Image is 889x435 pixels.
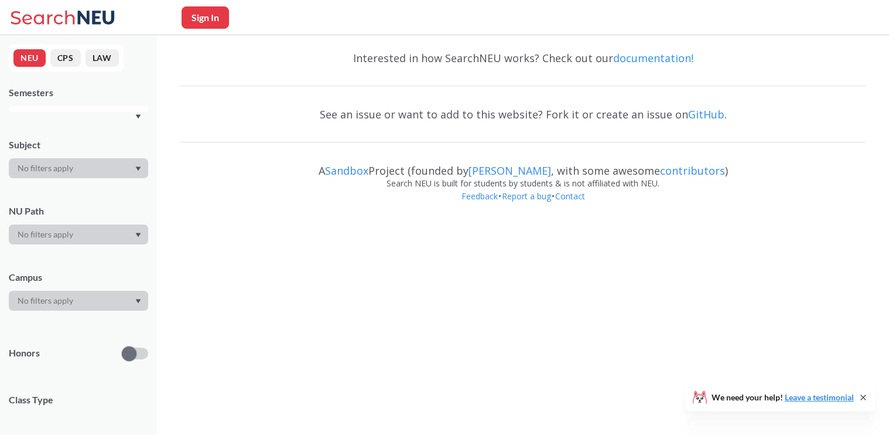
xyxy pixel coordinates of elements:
div: Dropdown arrow [9,158,148,178]
button: NEU [13,49,46,67]
a: contributors [660,164,725,178]
div: A Project (founded by , with some awesome ) [180,154,866,177]
svg: Dropdown arrow [135,299,141,304]
a: Report a bug [501,191,552,202]
a: GitHub [688,107,724,121]
svg: Dropdown arrow [135,233,141,237]
button: CPS [50,49,81,67]
div: Dropdown arrow [9,225,148,244]
p: Honors [9,346,40,360]
a: Leave a testimonial [785,392,854,402]
div: Subject [9,138,148,151]
div: • • [180,190,866,220]
div: Semesters [9,86,148,99]
span: We need your help! [712,393,854,402]
div: Search NEU is built for students by students & is not affiliated with NEU. [180,177,866,190]
svg: Dropdown arrow [135,114,141,119]
a: documentation! [613,51,693,65]
div: Dropdown arrow [9,291,148,311]
div: Interested in how SearchNEU works? Check out our [180,41,866,75]
div: NU Path [9,205,148,217]
button: Sign In [182,6,229,29]
div: Campus [9,271,148,284]
a: Sandbox [325,164,368,178]
a: [PERSON_NAME] [469,164,551,178]
button: LAW [86,49,119,67]
a: Contact [555,191,586,202]
span: Class Type [9,393,148,406]
div: See an issue or want to add to this website? Fork it or create an issue on . [180,97,866,131]
a: Feedback [461,191,498,202]
svg: Dropdown arrow [135,166,141,171]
